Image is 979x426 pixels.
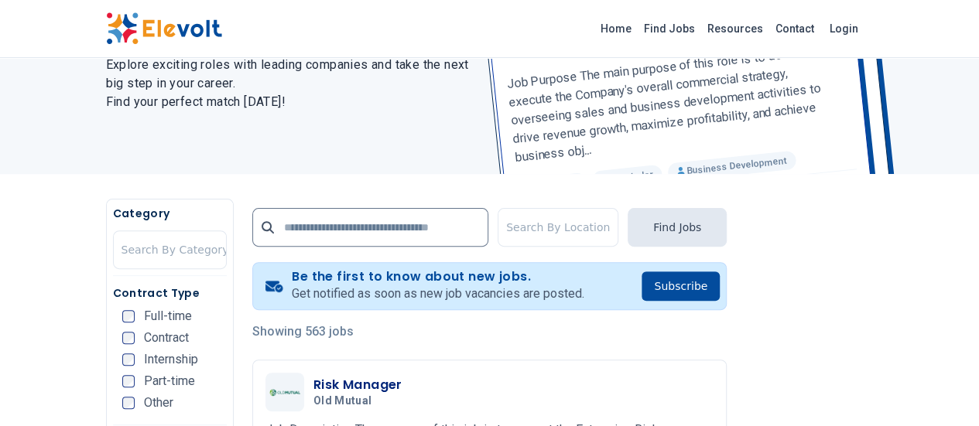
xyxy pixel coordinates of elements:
a: Login [820,13,868,44]
a: Find Jobs [638,16,701,41]
a: Contact [769,16,820,41]
p: Get notified as soon as new job vacancies are posted. [292,285,584,303]
span: Part-time [144,375,195,387]
h5: Contract Type [113,285,227,301]
p: Showing 563 jobs [252,322,727,341]
button: Subscribe [642,271,720,301]
input: Full-time [122,310,135,322]
h4: Be the first to know about new jobs. [292,269,584,285]
span: Contract [144,332,189,344]
a: Home [594,16,638,41]
h3: Risk Manager [313,376,402,394]
span: Full-time [144,310,192,322]
a: Resources [701,16,769,41]
img: Old Mutual [269,377,300,407]
img: Elevolt [106,12,222,45]
input: Other [122,397,135,409]
input: Internship [122,353,135,366]
h2: Explore exciting roles with leading companies and take the next big step in your career. Find you... [106,56,471,111]
span: Internship [144,353,198,366]
input: Contract [122,332,135,344]
span: Other [144,397,173,409]
span: Old Mutual [313,394,372,408]
h5: Category [113,206,227,221]
input: Part-time [122,375,135,387]
button: Find Jobs [628,208,727,247]
iframe: Chat Widget [902,352,979,426]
